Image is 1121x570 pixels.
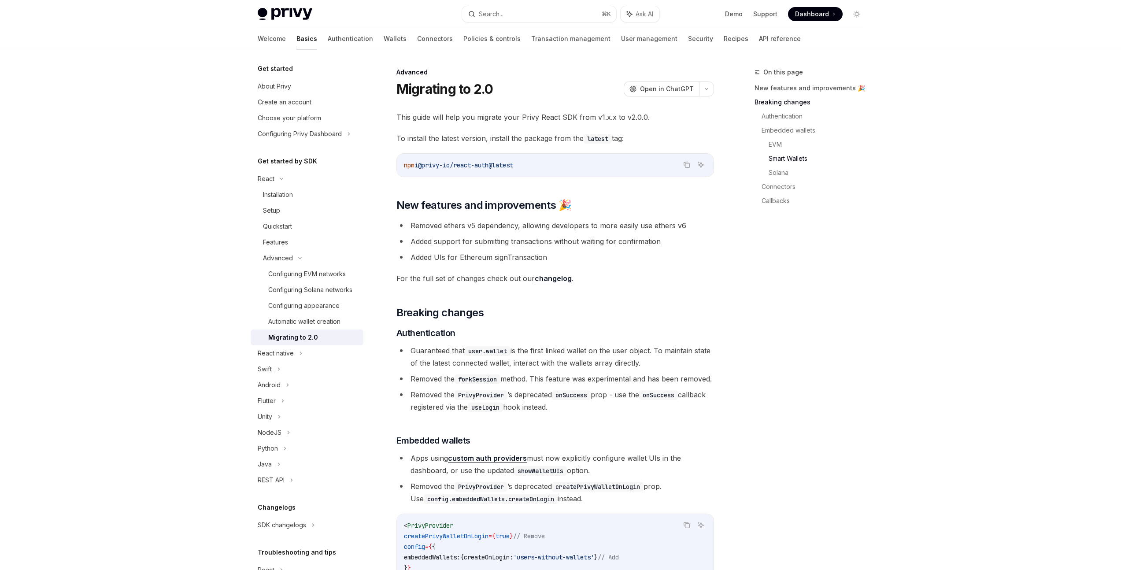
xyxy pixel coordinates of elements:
li: Removed ethers v5 dependency, allowing developers to more easily use ethers v6 [396,219,714,232]
a: Breaking changes [755,95,871,109]
code: user.wallet [465,346,511,356]
a: EVM [769,137,871,152]
div: REST API [258,475,285,485]
a: Dashboard [788,7,843,21]
a: Installation [251,187,363,203]
span: createPrivyWalletOnLogin [404,532,488,540]
code: useLogin [468,403,503,412]
div: Search... [479,9,503,19]
span: = [425,543,429,551]
a: Welcome [258,28,286,49]
button: Ask AI [695,519,707,531]
a: Migrating to 2.0 [251,329,363,345]
span: } [594,553,598,561]
a: Configuring appearance [251,298,363,314]
span: // Add [598,553,619,561]
a: changelog [535,274,572,283]
span: } [510,532,513,540]
span: embeddedWallets: [404,553,460,561]
span: { [492,532,496,540]
span: New features and improvements 🎉 [396,198,571,212]
a: New features and improvements 🎉 [755,81,871,95]
div: Quickstart [263,221,292,232]
div: Advanced [263,253,293,263]
a: Configuring EVM networks [251,266,363,282]
span: = [488,532,492,540]
code: onSuccess [639,390,678,400]
span: config [404,543,425,551]
span: true [496,532,510,540]
span: < [404,522,407,529]
button: Open in ChatGPT [624,81,699,96]
span: Breaking changes [396,306,484,320]
div: Migrating to 2.0 [268,332,318,343]
a: Basics [296,28,317,49]
div: Java [258,459,272,470]
div: Unity [258,411,272,422]
div: Flutter [258,396,276,406]
button: Toggle dark mode [850,7,864,21]
span: Removed the ’s deprecated prop - use the callback registered via the hook instead. [411,390,706,411]
a: Transaction management [531,28,610,49]
div: Setup [263,205,280,216]
button: Copy the contents from the code block [681,519,692,531]
a: Solana [769,166,871,180]
span: Open in ChatGPT [640,85,694,93]
img: light logo [258,8,312,20]
code: PrivyProvider [455,482,507,492]
button: Ask AI [695,159,707,170]
span: PrivyProvider [407,522,453,529]
span: 'users-without-wallets' [513,553,594,561]
a: User management [621,28,677,49]
a: Policies & controls [463,28,521,49]
a: Wallets [384,28,407,49]
a: Configuring Solana networks [251,282,363,298]
div: Swift [258,364,272,374]
div: Configuring EVM networks [268,269,346,279]
div: NodeJS [258,427,281,438]
code: createPrivyWalletOnLogin [552,482,644,492]
button: Search...⌘K [462,6,616,22]
span: { [432,543,436,551]
div: SDK changelogs [258,520,306,530]
a: Create an account [251,94,363,110]
div: Configuring Privy Dashboard [258,129,342,139]
li: Added UIs for Ethereum signTransaction [396,251,714,263]
span: @privy-io/react-auth@latest [418,161,513,169]
code: latest [584,134,612,144]
h1: Migrating to 2.0 [396,81,493,97]
a: Authentication [762,109,871,123]
a: Support [753,10,777,19]
a: Connectors [417,28,453,49]
a: Features [251,234,363,250]
button: Copy the contents from the code block [681,159,692,170]
code: config.embeddedWallets.createOnLogin [424,494,558,504]
span: { [429,543,432,551]
a: Embedded wallets [762,123,871,137]
div: Choose your platform [258,113,321,123]
a: custom auth providers [448,454,527,463]
h5: Troubleshooting and tips [258,547,336,558]
a: Callbacks [762,194,871,208]
span: Embedded wallets [396,434,470,447]
span: Ask AI [636,10,653,19]
span: { [460,553,464,561]
a: Connectors [762,180,871,194]
a: Recipes [724,28,748,49]
div: Features [263,237,288,248]
h5: Get started by SDK [258,156,317,167]
span: Removed the method. This feature was experimental and has been removed. [411,374,712,383]
div: Advanced [396,68,714,77]
div: Automatic wallet creation [268,316,340,327]
span: Dashboard [795,10,829,19]
span: Authentication [396,327,455,339]
a: Authentication [328,28,373,49]
span: This guide will help you migrate your Privy React SDK from v1.x.x to v2.0.0. [396,111,714,123]
a: Choose your platform [251,110,363,126]
span: i [414,161,418,169]
div: Android [258,380,281,390]
div: Installation [263,189,293,200]
a: API reference [759,28,801,49]
h5: Changelogs [258,502,296,513]
a: Smart Wallets [769,152,871,166]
